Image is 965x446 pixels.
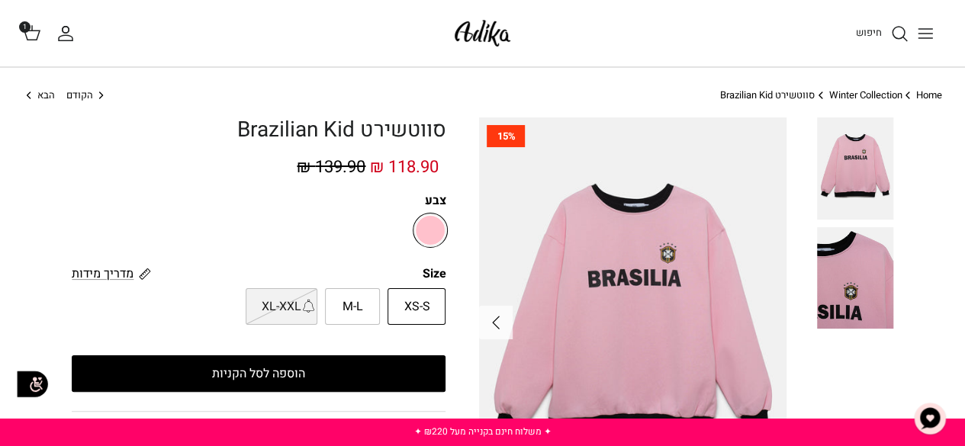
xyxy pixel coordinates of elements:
a: מדריך מידות [72,265,150,282]
h1: סווטשירט Brazilian Kid [72,117,446,143]
button: Toggle menu [909,17,942,50]
nav: Breadcrumbs [23,88,942,103]
span: חיפוש [856,25,882,40]
span: XS-S [404,297,429,317]
span: מדריך מידות [72,265,133,283]
a: ✦ משלוח חינם בקנייה מעל ₪220 ✦ [414,425,552,438]
a: הבא [23,88,55,103]
a: הקודם [66,88,108,103]
button: צ'אט [907,396,953,441]
a: החשבון שלי [56,24,81,43]
img: Adika IL [450,15,515,51]
button: Next [479,306,513,339]
a: סווטשירט Brazilian Kid [720,88,815,102]
button: הוספה לסל הקניות [72,355,446,392]
span: 118.90 ₪ [369,155,438,179]
span: M-L [343,297,363,317]
a: 1 [23,24,41,43]
img: accessibility_icon02.svg [11,363,53,405]
span: הבא [37,88,55,102]
a: Home [916,88,942,102]
a: Winter Collection [828,88,902,102]
span: הקודם [66,88,93,102]
legend: Size [422,265,446,282]
span: 139.90 ₪ [297,155,365,179]
span: XL-XXL [262,297,301,317]
span: 1 [19,21,31,33]
a: חיפוש [856,24,909,43]
label: צבע [72,192,446,209]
